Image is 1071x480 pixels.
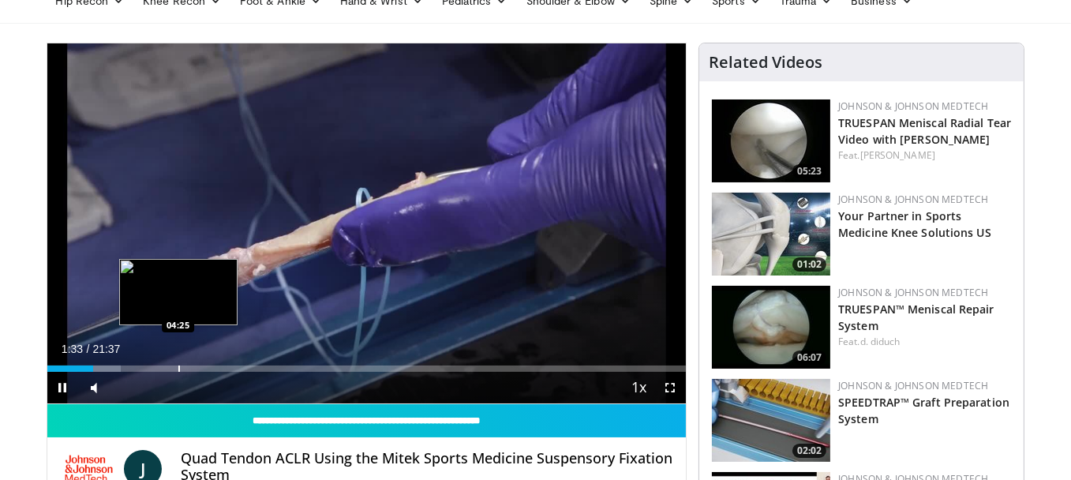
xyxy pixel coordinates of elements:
[792,257,826,272] span: 01:02
[712,379,830,462] img: a46a2fe1-2704-4a9e-acc3-1c278068f6c4.150x105_q85_crop-smart_upscale.jpg
[62,343,83,355] span: 1:33
[712,99,830,182] img: a9cbc79c-1ae4-425c-82e8-d1f73baa128b.150x105_q85_crop-smart_upscale.jpg
[87,343,90,355] span: /
[623,372,654,403] button: Playback Rate
[838,99,988,113] a: Johnson & Johnson MedTech
[79,372,110,403] button: Mute
[792,351,826,365] span: 06:07
[709,53,822,72] h4: Related Videos
[47,366,687,372] div: Progress Bar
[838,335,1011,349] div: Feat.
[712,99,830,182] a: 05:23
[838,115,1011,147] a: TRUESPAN Meniscal Radial Tear Video with [PERSON_NAME]
[838,302,994,333] a: TRUESPAN™ Meniscal Repair System
[860,335,901,348] a: d. diduch
[712,193,830,276] img: 0543fda4-7acd-4b5c-b055-3730b7e439d4.150x105_q85_crop-smart_upscale.jpg
[838,193,988,206] a: Johnson & Johnson MedTech
[838,286,988,299] a: Johnson & Johnson MedTech
[654,372,686,403] button: Fullscreen
[838,208,991,240] a: Your Partner in Sports Medicine Knee Solutions US
[712,286,830,369] a: 06:07
[92,343,120,355] span: 21:37
[712,193,830,276] a: 01:02
[838,148,1011,163] div: Feat.
[860,148,935,162] a: [PERSON_NAME]
[838,379,988,392] a: Johnson & Johnson MedTech
[712,286,830,369] img: e42d750b-549a-4175-9691-fdba1d7a6a0f.150x105_q85_crop-smart_upscale.jpg
[47,43,687,404] video-js: Video Player
[838,395,1009,426] a: SPEEDTRAP™ Graft Preparation System
[712,379,830,462] a: 02:02
[47,372,79,403] button: Pause
[792,444,826,458] span: 02:02
[792,164,826,178] span: 05:23
[119,259,238,325] img: image.jpeg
